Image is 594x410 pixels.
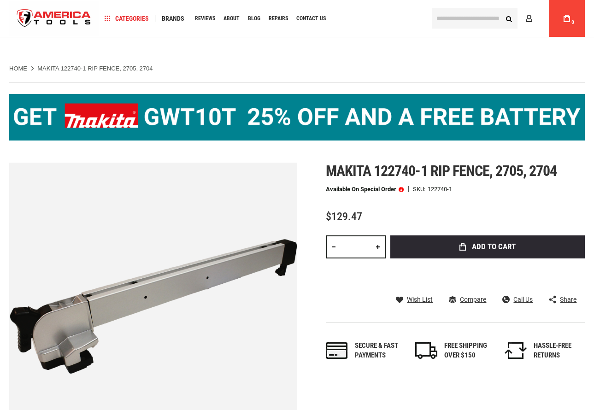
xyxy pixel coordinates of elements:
[505,342,527,359] img: returns
[500,10,518,27] button: Search
[444,341,495,361] div: FREE SHIPPING OVER $150
[390,235,585,258] button: Add to Cart
[265,12,292,25] a: Repairs
[191,12,219,25] a: Reviews
[219,12,244,25] a: About
[560,296,576,303] span: Share
[355,341,406,361] div: Secure & fast payments
[388,261,587,288] iframe: Secure express checkout frame
[292,12,330,25] a: Contact Us
[9,1,99,36] a: store logo
[158,12,188,25] a: Brands
[326,342,348,359] img: payments
[415,342,437,359] img: shipping
[407,296,433,303] span: Wish List
[248,16,260,21] span: Blog
[9,64,27,73] a: Home
[296,16,326,21] span: Contact Us
[571,20,574,25] span: 0
[326,186,404,193] p: Available on Special Order
[9,1,99,36] img: America Tools
[449,295,486,304] a: Compare
[223,16,240,21] span: About
[269,16,288,21] span: Repairs
[460,296,486,303] span: Compare
[244,12,265,25] a: Blog
[9,94,585,141] img: BOGO: Buy the Makita® XGT IMpact Wrench (GWT10T), get the BL4040 4ah Battery FREE!
[534,341,585,361] div: HASSLE-FREE RETURNS
[37,65,153,72] strong: MAKITA 122740-1 RIP FENCE, 2705, 2704
[428,186,452,192] div: 122740-1
[502,295,533,304] a: Call Us
[326,210,362,223] span: $129.47
[513,296,533,303] span: Call Us
[195,16,215,21] span: Reviews
[413,186,428,192] strong: SKU
[162,15,184,22] span: Brands
[472,243,516,251] span: Add to Cart
[396,295,433,304] a: Wish List
[326,162,557,180] span: Makita 122740-1 rip fence, 2705, 2704
[105,15,149,22] span: Categories
[100,12,153,25] a: Categories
